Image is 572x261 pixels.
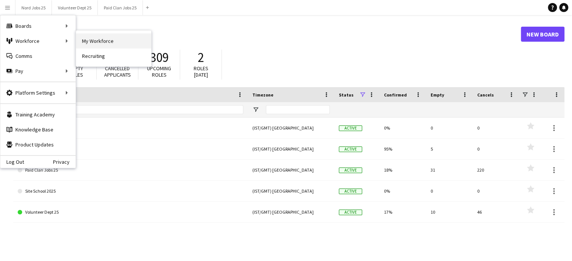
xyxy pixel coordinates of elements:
span: Roles [DATE] [194,65,208,78]
a: Site School 2025 [18,181,243,202]
a: Knowledge Base [0,122,76,137]
div: (IST/GMT) [GEOGRAPHIC_DATA] [248,202,334,222]
h1: Boards [13,29,521,40]
div: 95% [379,139,426,159]
div: (IST/GMT) [GEOGRAPHIC_DATA] [248,139,334,159]
div: 0 [473,118,519,138]
button: Volunteer Dept 25 [52,0,98,15]
span: Timezone [252,92,273,98]
div: 18% [379,160,426,180]
div: 0 [473,139,519,159]
span: Active [339,146,362,152]
a: Comms [0,48,76,63]
div: (IST/GMT) [GEOGRAPHIC_DATA] [248,118,334,138]
div: Workforce [0,33,76,48]
div: 0 [473,181,519,201]
div: 31 [426,160,473,180]
a: Privacy [53,159,76,165]
a: Log Out [0,159,24,165]
span: Cancelled applicants [104,65,131,78]
a: Recruiting [76,48,151,63]
span: Active [339,125,362,131]
a: Paid Clan Jobs 25 [18,160,243,181]
a: Nord Jobs 25 [18,139,243,160]
div: Boards [0,18,76,33]
a: Product Updates [0,137,76,152]
span: 2 [198,49,204,66]
button: Open Filter Menu [252,106,259,113]
div: 10 [426,202,473,222]
span: Active [339,167,362,173]
span: Upcoming roles [147,65,171,78]
span: 309 [150,49,169,66]
div: 0 [426,118,473,138]
button: Paid Clan Jobs 25 [98,0,143,15]
div: 17% [379,202,426,222]
input: Timezone Filter Input [266,105,330,114]
button: Nord Jobs 25 [15,0,52,15]
div: 5 [426,139,473,159]
div: Platform Settings [0,85,76,100]
a: New Board [521,27,564,42]
span: Active [339,189,362,194]
a: Volunteer Dept 25 [18,202,243,223]
div: (IST/GMT) [GEOGRAPHIC_DATA] [248,181,334,201]
a: My Workforce [76,33,151,48]
div: 0% [379,118,426,138]
a: Barra Test Board [18,118,243,139]
input: Board name Filter Input [31,105,243,114]
div: (IST/GMT) [GEOGRAPHIC_DATA] [248,160,334,180]
div: Pay [0,63,76,78]
span: Status [339,92,354,98]
span: Confirmed [384,92,407,98]
div: 220 [473,160,519,180]
div: 0% [379,181,426,201]
span: Active [339,210,362,215]
span: Empty [431,92,444,98]
a: Training Academy [0,107,76,122]
span: Cancels [477,92,494,98]
div: 46 [473,202,519,222]
div: 0 [426,181,473,201]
